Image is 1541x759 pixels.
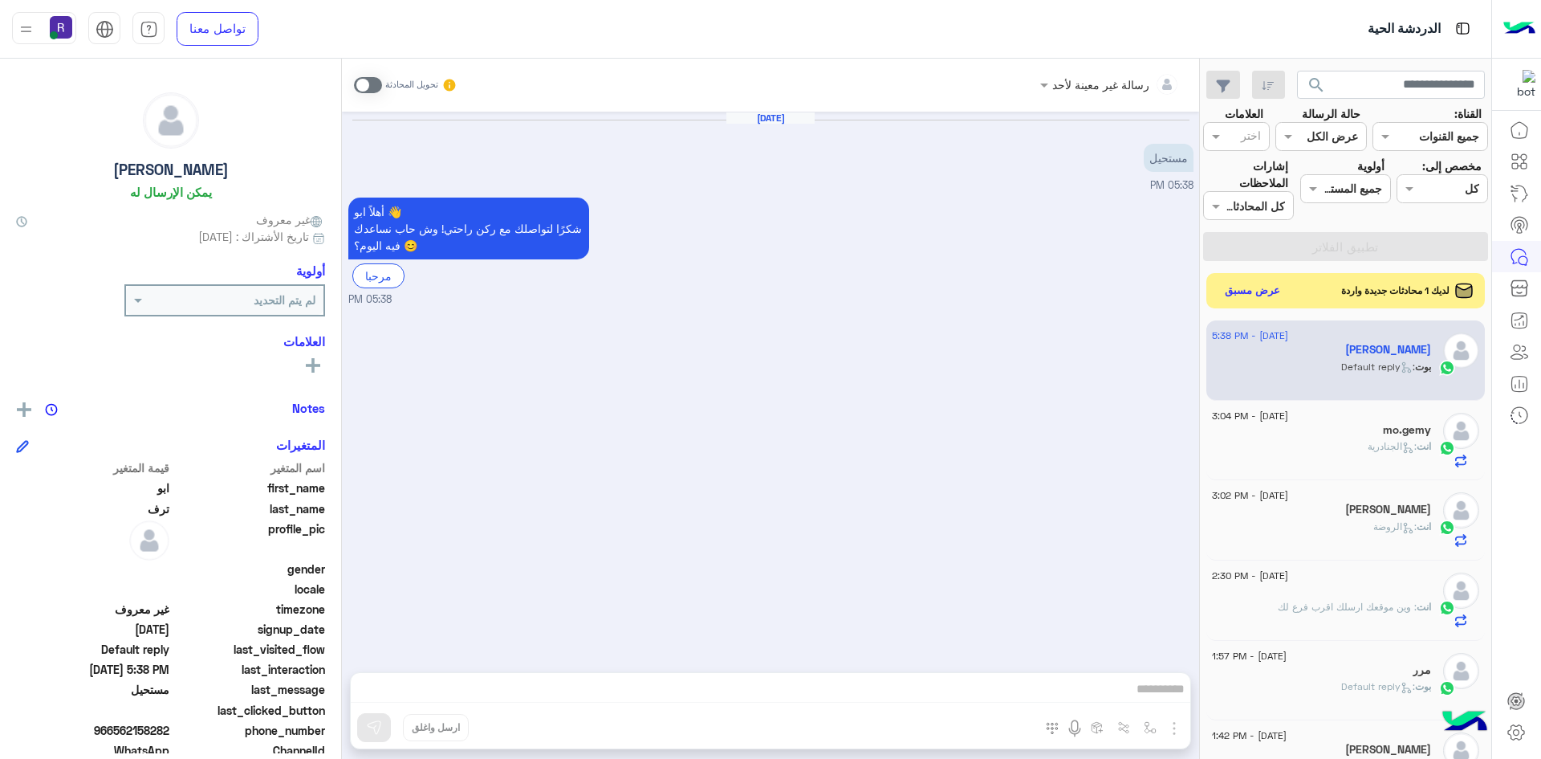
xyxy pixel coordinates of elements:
span: انت [1417,520,1431,533]
span: [DATE] - 3:02 PM [1212,488,1288,503]
span: 2 [16,742,169,759]
h6: المتغيرات [276,438,325,452]
span: first_name [173,479,326,496]
span: ChannelId [173,742,326,759]
span: null [16,561,169,577]
img: defaultAdmin.png [129,520,169,561]
span: : Default reply [1341,680,1415,692]
h5: mo.gemy [1383,423,1431,437]
img: WhatsApp [1439,520,1455,536]
span: انت [1417,601,1431,613]
h5: مرر [1413,663,1431,677]
h6: العلامات [16,334,325,349]
span: غير معروف [256,211,325,228]
img: 322853014244696 [1506,70,1535,99]
span: null [16,581,169,598]
h6: يمكن الإرسال له [130,185,212,199]
a: tab [132,12,165,46]
label: العلامات [1225,105,1263,122]
span: search [1307,75,1326,95]
p: 21/8/2025, 5:38 PM [1144,144,1193,172]
img: WhatsApp [1439,600,1455,616]
h5: ابو ترف [1345,343,1431,357]
img: profile [16,19,36,39]
span: تاريخ الأشتراك : [DATE] [198,228,309,245]
button: تطبيق الفلاتر [1203,232,1488,261]
span: وين موقعك ارسلك اقرب فرع لك [1278,601,1417,613]
img: WhatsApp [1439,360,1455,376]
span: Default reply [16,641,169,658]
span: [DATE] - 5:38 PM [1212,328,1288,343]
span: locale [173,581,326,598]
span: : الجنادرية [1368,440,1417,452]
img: WhatsApp [1439,440,1455,456]
h6: [DATE] [726,112,815,124]
label: مخصص إلى: [1422,157,1482,174]
img: defaultAdmin.png [1443,573,1479,609]
span: لديك 1 محادثات جديدة واردة [1341,284,1450,298]
img: WhatsApp [1439,680,1455,696]
img: defaultAdmin.png [1443,413,1479,449]
span: 966562158282 [16,722,169,739]
label: أولوية [1357,157,1384,174]
span: قيمة المتغير [16,459,169,476]
span: مستحيل [16,681,169,698]
span: signup_date [173,621,326,638]
span: 2025-08-21T14:38:30.768Z [16,621,169,638]
label: حالة الرسالة [1302,105,1360,122]
span: timezone [173,601,326,618]
button: عرض مسبق [1218,280,1287,303]
img: hulul-logo.png [1437,695,1493,751]
span: 05:38 PM [1150,179,1193,191]
span: last_clicked_button [173,702,326,719]
div: مرحبا [352,263,405,288]
span: last_interaction [173,661,326,678]
span: 05:38 PM [348,292,392,308]
span: [DATE] - 3:04 PM [1212,409,1288,423]
p: الدردشة الحية [1368,18,1441,40]
button: search [1297,71,1336,105]
img: defaultAdmin.png [1443,653,1479,689]
a: تواصل معنا [177,12,258,46]
img: defaultAdmin.png [1443,492,1479,528]
p: 21/8/2025, 5:38 PM [348,198,589,259]
span: phone_number [173,722,326,739]
span: [DATE] - 1:42 PM [1212,728,1287,743]
small: تحويل المحادثة [385,79,438,92]
span: ابو [16,479,169,496]
button: ارسل واغلق [403,714,469,741]
span: null [16,702,169,719]
span: : Default reply [1341,361,1415,373]
img: defaultAdmin.png [1443,333,1479,369]
img: notes [45,403,58,416]
span: بوت [1415,680,1431,692]
img: tab [96,20,114,39]
span: اسم المتغير [173,459,326,476]
span: profile_pic [173,520,326,557]
span: ترف [16,500,169,517]
img: defaultAdmin.png [144,93,198,148]
span: [DATE] - 2:30 PM [1212,569,1288,583]
img: tab [140,20,158,39]
h5: [PERSON_NAME] [113,161,229,179]
span: last_message [173,681,326,698]
img: Logo [1503,12,1535,46]
span: gender [173,561,326,577]
h6: Notes [292,401,325,415]
label: إشارات الملاحظات [1203,157,1288,192]
span: انت [1417,440,1431,452]
h5: وليد عويضه [1345,743,1431,757]
img: userImage [50,16,72,39]
span: last_visited_flow [173,641,326,658]
h5: مراد [1345,503,1431,516]
span: بوت [1415,361,1431,373]
span: 2025-08-21T14:38:30.764Z [16,661,169,678]
img: tab [1453,18,1473,39]
span: غير معروف [16,601,169,618]
label: القناة: [1454,105,1482,122]
img: add [17,402,31,417]
span: [DATE] - 1:57 PM [1212,649,1287,663]
h6: أولوية [296,263,325,278]
span: last_name [173,500,326,517]
div: اختر [1241,127,1263,148]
